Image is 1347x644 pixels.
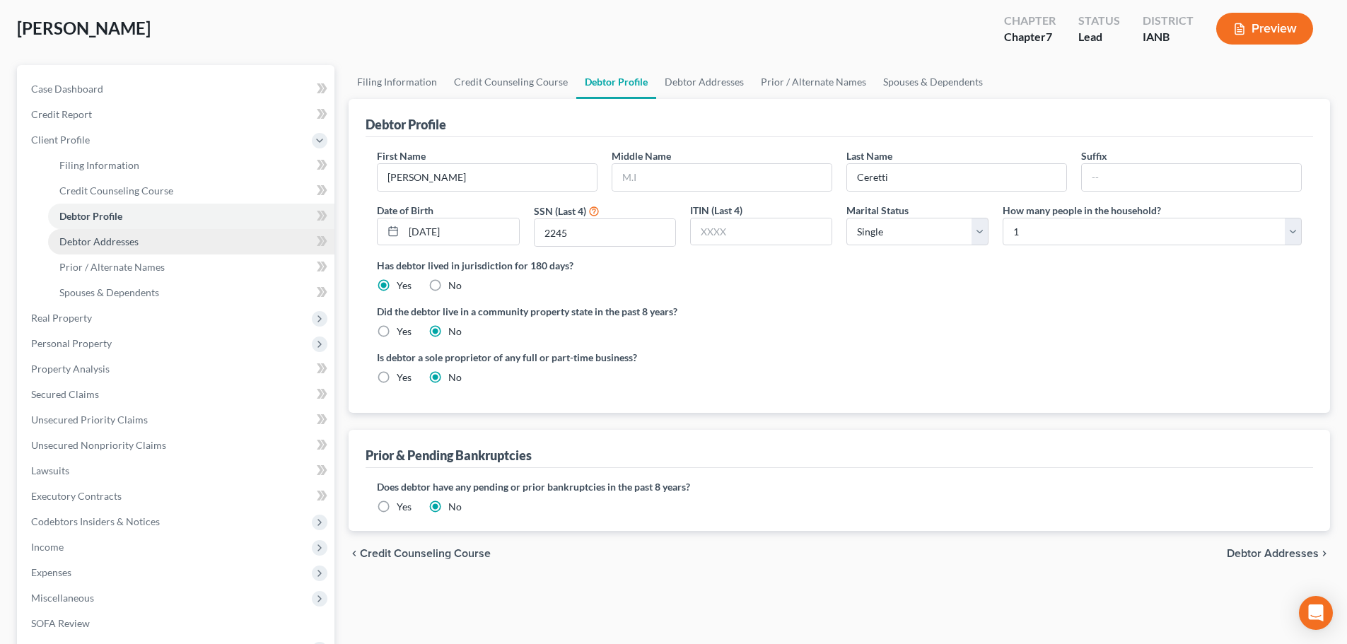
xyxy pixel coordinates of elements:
a: Spouses & Dependents [875,65,991,99]
input: MM/DD/YYYY [404,218,518,245]
button: chevron_left Credit Counseling Course [349,548,491,559]
span: Secured Claims [31,388,99,400]
input: -- [1082,164,1301,191]
label: ITIN (Last 4) [690,203,742,218]
button: Debtor Addresses chevron_right [1227,548,1330,559]
i: chevron_right [1319,548,1330,559]
a: Secured Claims [20,382,334,407]
label: Yes [397,324,412,339]
a: Debtor Addresses [656,65,752,99]
label: No [448,500,462,514]
label: Suffix [1081,148,1107,163]
span: Expenses [31,566,71,578]
label: Yes [397,500,412,514]
span: Credit Counseling Course [360,548,491,559]
label: First Name [377,148,426,163]
a: Credit Report [20,102,334,127]
span: Unsecured Priority Claims [31,414,148,426]
label: Is debtor a sole proprietor of any full or part-time business? [377,350,832,365]
div: Open Intercom Messenger [1299,596,1333,630]
a: Debtor Profile [576,65,656,99]
a: Lawsuits [20,458,334,484]
a: Debtor Profile [48,204,334,229]
label: SSN (Last 4) [534,204,586,218]
a: Debtor Addresses [48,229,334,254]
a: Case Dashboard [20,76,334,102]
a: Prior / Alternate Names [48,254,334,280]
div: Prior & Pending Bankruptcies [366,447,532,464]
div: IANB [1143,29,1194,45]
span: Property Analysis [31,363,110,375]
div: District [1143,13,1194,29]
label: Yes [397,279,412,293]
label: Middle Name [612,148,671,163]
label: Date of Birth [377,203,433,218]
span: Case Dashboard [31,83,103,95]
span: SOFA Review [31,617,90,629]
span: Codebtors Insiders & Notices [31,515,160,527]
div: Status [1078,13,1120,29]
span: Lawsuits [31,464,69,476]
a: Spouses & Dependents [48,280,334,305]
a: Unsecured Priority Claims [20,407,334,433]
span: Credit Report [31,108,92,120]
input: M.I [612,164,832,191]
span: Debtor Profile [59,210,122,222]
a: SOFA Review [20,611,334,636]
input: XXXX [535,219,675,246]
label: Marital Status [846,203,909,218]
span: Real Property [31,312,92,324]
input: -- [378,164,597,191]
input: -- [847,164,1066,191]
div: Chapter [1004,13,1056,29]
span: Prior / Alternate Names [59,261,165,273]
span: Income [31,541,64,553]
span: Client Profile [31,134,90,146]
span: Filing Information [59,159,139,171]
span: [PERSON_NAME] [17,18,151,38]
span: Personal Property [31,337,112,349]
label: No [448,324,462,339]
span: Executory Contracts [31,490,122,502]
label: Did the debtor live in a community property state in the past 8 years? [377,304,1302,319]
button: Preview [1216,13,1313,45]
i: chevron_left [349,548,360,559]
div: Lead [1078,29,1120,45]
span: Credit Counseling Course [59,185,173,197]
a: Unsecured Nonpriority Claims [20,433,334,458]
label: Last Name [846,148,892,163]
a: Filing Information [349,65,445,99]
span: 7 [1046,30,1052,43]
a: Prior / Alternate Names [752,65,875,99]
span: Debtor Addresses [1227,548,1319,559]
label: Has debtor lived in jurisdiction for 180 days? [377,258,1302,273]
a: Executory Contracts [20,484,334,509]
label: No [448,279,462,293]
span: Miscellaneous [31,592,94,604]
span: Spouses & Dependents [59,286,159,298]
div: Chapter [1004,29,1056,45]
label: How many people in the household? [1003,203,1161,218]
span: Debtor Addresses [59,235,139,247]
input: XXXX [691,218,832,245]
label: Does debtor have any pending or prior bankruptcies in the past 8 years? [377,479,1302,494]
label: Yes [397,370,412,385]
a: Property Analysis [20,356,334,382]
a: Credit Counseling Course [445,65,576,99]
label: No [448,370,462,385]
a: Filing Information [48,153,334,178]
div: Debtor Profile [366,116,446,133]
a: Credit Counseling Course [48,178,334,204]
span: Unsecured Nonpriority Claims [31,439,166,451]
